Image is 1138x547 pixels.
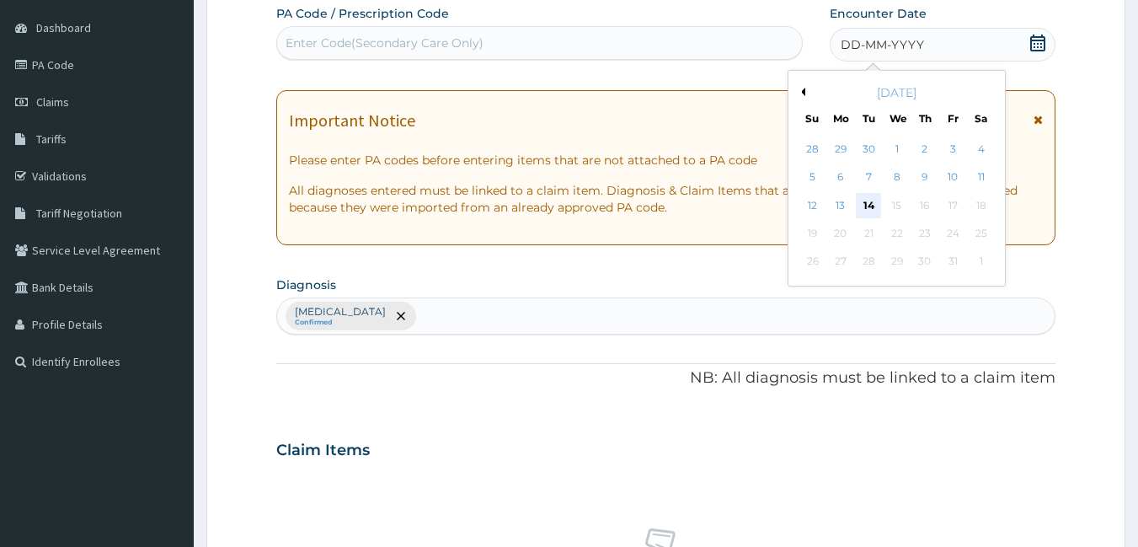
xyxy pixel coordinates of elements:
div: Su [805,111,820,126]
span: Tariffs [36,131,67,147]
div: Choose Thursday, October 9th, 2025 [912,165,938,190]
div: month 2025-10 [799,136,995,276]
div: Not available Monday, October 27th, 2025 [828,249,853,275]
button: Previous Month [797,88,805,96]
div: Mo [833,111,847,126]
label: Encounter Date [830,5,927,22]
span: DD-MM-YYYY [841,36,924,53]
span: Dashboard [36,20,91,35]
p: Please enter PA codes before entering items that are not attached to a PA code [289,152,1044,169]
span: Tariff Negotiation [36,206,122,221]
div: Choose Sunday, October 5th, 2025 [800,165,825,190]
label: PA Code / Prescription Code [276,5,449,22]
div: Not available Friday, October 31st, 2025 [940,249,965,275]
div: Not available Wednesday, October 15th, 2025 [884,193,910,218]
p: All diagnoses entered must be linked to a claim item. Diagnosis & Claim Items that are visible bu... [289,182,1044,216]
div: Tu [862,111,876,126]
div: Choose Friday, October 10th, 2025 [940,165,965,190]
div: Not available Sunday, October 19th, 2025 [800,221,825,246]
span: Claims [36,94,69,110]
div: Not available Friday, October 24th, 2025 [940,221,965,246]
div: Choose Wednesday, October 8th, 2025 [884,165,910,190]
div: Choose Saturday, October 11th, 2025 [969,165,994,190]
div: Choose Friday, October 3rd, 2025 [940,137,965,162]
div: Fr [946,111,960,126]
div: Choose Wednesday, October 1st, 2025 [884,137,910,162]
div: Choose Tuesday, October 7th, 2025 [857,165,882,190]
h3: Claim Items [276,442,370,460]
p: NB: All diagnosis must be linked to a claim item [276,367,1056,389]
div: Not available Friday, October 17th, 2025 [940,193,965,218]
div: Th [918,111,932,126]
div: Not available Monday, October 20th, 2025 [828,221,853,246]
div: Not available Thursday, October 16th, 2025 [912,193,938,218]
div: Not available Saturday, October 25th, 2025 [969,221,994,246]
div: Not available Thursday, October 23rd, 2025 [912,221,938,246]
div: Choose Monday, September 29th, 2025 [828,137,853,162]
div: Not available Saturday, October 18th, 2025 [969,193,994,218]
div: Not available Thursday, October 30th, 2025 [912,249,938,275]
div: Choose Tuesday, October 14th, 2025 [857,193,882,218]
div: We [890,111,904,126]
div: Choose Monday, October 6th, 2025 [828,165,853,190]
label: Diagnosis [276,276,336,293]
div: Not available Sunday, October 26th, 2025 [800,249,825,275]
div: Not available Tuesday, October 21st, 2025 [857,221,882,246]
div: Choose Monday, October 13th, 2025 [828,193,853,218]
div: [DATE] [795,84,998,101]
div: Choose Sunday, September 28th, 2025 [800,137,825,162]
div: Choose Saturday, October 4th, 2025 [969,137,994,162]
div: Not available Tuesday, October 28th, 2025 [857,249,882,275]
div: Not available Saturday, November 1st, 2025 [969,249,994,275]
div: Enter Code(Secondary Care Only) [286,35,484,51]
div: Not available Wednesday, October 22nd, 2025 [884,221,910,246]
div: Choose Tuesday, September 30th, 2025 [857,137,882,162]
div: Choose Thursday, October 2nd, 2025 [912,137,938,162]
div: Not available Wednesday, October 29th, 2025 [884,249,910,275]
h1: Important Notice [289,111,415,130]
div: Choose Sunday, October 12th, 2025 [800,193,825,218]
div: Sa [975,111,989,126]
